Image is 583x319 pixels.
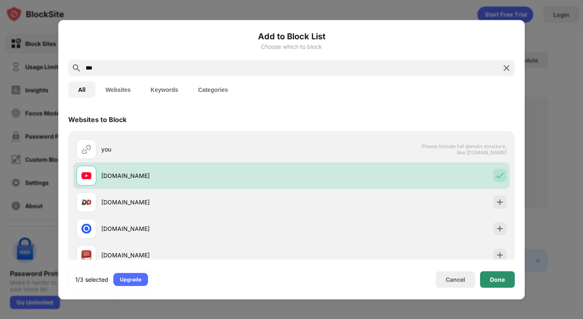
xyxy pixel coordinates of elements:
[81,170,91,180] img: favicons
[81,250,91,260] img: favicons
[141,81,188,98] button: Keywords
[72,63,81,73] img: search.svg
[81,197,91,207] img: favicons
[68,81,96,98] button: All
[502,63,511,73] img: search-close
[96,81,141,98] button: Websites
[120,275,141,283] div: Upgrade
[490,276,505,283] div: Done
[101,251,291,259] div: [DOMAIN_NAME]
[81,223,91,233] img: favicons
[421,143,507,155] span: Please include full domain structure, like [DOMAIN_NAME]
[75,275,108,283] div: 1/3 selected
[68,43,515,50] div: Choose which to block
[446,276,465,283] div: Cancel
[101,171,291,180] div: [DOMAIN_NAME]
[188,81,238,98] button: Categories
[68,115,127,123] div: Websites to Block
[68,30,515,42] h6: Add to Block List
[101,224,291,233] div: [DOMAIN_NAME]
[81,144,91,154] img: url.svg
[101,198,291,206] div: [DOMAIN_NAME]
[101,145,291,154] div: you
